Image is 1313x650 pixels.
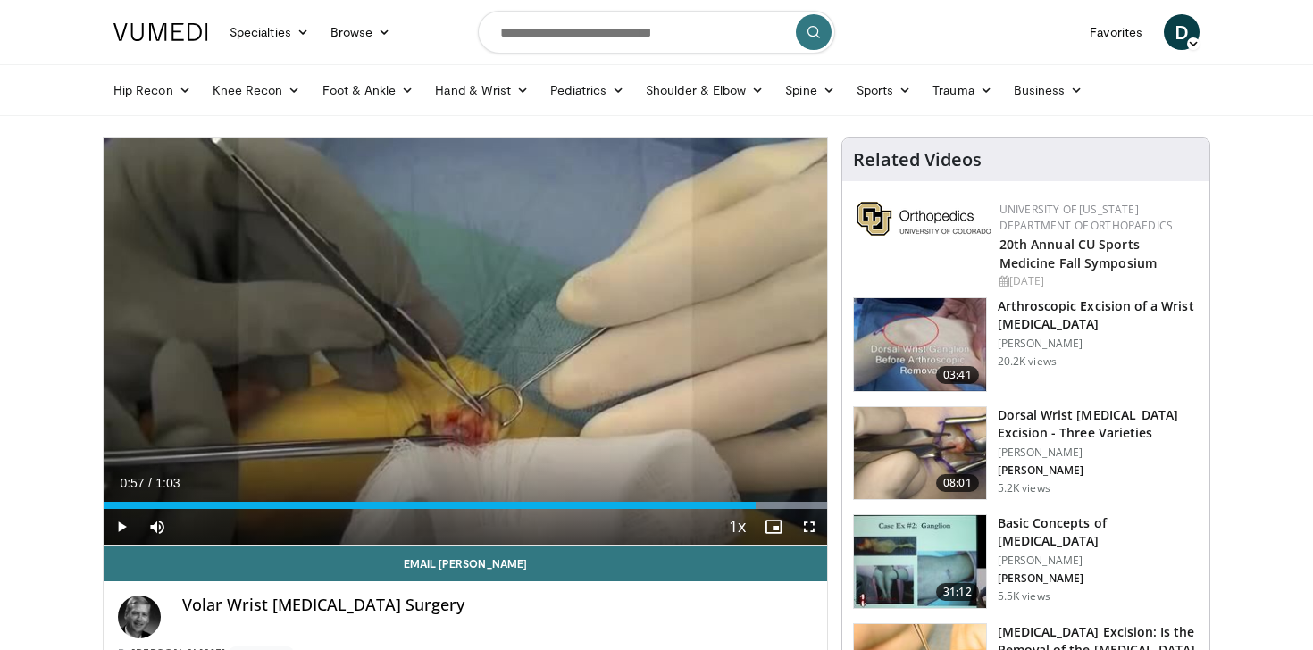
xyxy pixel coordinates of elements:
img: 9162_3.png.150x105_q85_crop-smart_upscale.jpg [854,298,986,391]
a: Foot & Ankle [312,72,425,108]
a: Browse [320,14,402,50]
a: Favorites [1079,14,1153,50]
button: Play [104,509,139,545]
input: Search topics, interventions [478,11,835,54]
div: Progress Bar [104,502,827,509]
span: 0:57 [120,476,144,490]
a: Hip Recon [103,72,202,108]
img: 355603a8-37da-49b6-856f-e00d7e9307d3.png.150x105_q85_autocrop_double_scale_upscale_version-0.2.png [857,202,991,236]
a: University of [US_STATE] Department of Orthopaedics [999,202,1173,233]
span: 31:12 [936,583,979,601]
p: [PERSON_NAME] [998,446,1199,460]
button: Fullscreen [791,509,827,545]
p: 20.2K views [998,354,1057,369]
button: Mute [139,509,175,545]
a: Knee Recon [202,72,312,108]
a: Pediatrics [539,72,635,108]
p: [PERSON_NAME] [998,463,1199,478]
h4: Volar Wrist [MEDICAL_DATA] Surgery [182,596,813,615]
img: 3eec0273-0413-4407-b8e6-f25e856381d3.150x105_q85_crop-smart_upscale.jpg [854,407,986,500]
h3: Basic Concepts of [MEDICAL_DATA] [998,514,1199,550]
video-js: Video Player [104,138,827,546]
a: Business [1003,72,1094,108]
span: / [148,476,152,490]
span: 03:41 [936,366,979,384]
h3: Arthroscopic Excision of a Wrist [MEDICAL_DATA] [998,297,1199,333]
h3: Dorsal Wrist [MEDICAL_DATA] Excision - Three Varieties [998,406,1199,442]
a: Sports [846,72,923,108]
a: D [1164,14,1200,50]
h4: Related Videos [853,149,982,171]
img: fca016a0-5798-444f-960e-01c0017974b3.150x105_q85_crop-smart_upscale.jpg [854,515,986,608]
a: Spine [774,72,845,108]
a: 03:41 Arthroscopic Excision of a Wrist [MEDICAL_DATA] [PERSON_NAME] 20.2K views [853,297,1199,392]
a: Email [PERSON_NAME] [104,546,827,581]
a: Shoulder & Elbow [635,72,774,108]
div: [DATE] [999,273,1195,289]
img: Avatar [118,596,161,638]
p: [PERSON_NAME] [998,554,1199,568]
a: Specialties [219,14,320,50]
p: 5.2K views [998,481,1050,496]
a: 08:01 Dorsal Wrist [MEDICAL_DATA] Excision - Three Varieties [PERSON_NAME] [PERSON_NAME] 5.2K views [853,406,1199,501]
p: 5.5K views [998,589,1050,604]
p: [PERSON_NAME] [998,337,1199,351]
button: Enable picture-in-picture mode [756,509,791,545]
p: [PERSON_NAME] [998,571,1199,586]
span: 1:03 [155,476,180,490]
a: 31:12 Basic Concepts of [MEDICAL_DATA] [PERSON_NAME] [PERSON_NAME] 5.5K views [853,514,1199,609]
a: Trauma [922,72,1003,108]
img: VuMedi Logo [113,23,208,41]
span: 08:01 [936,474,979,492]
a: Hand & Wrist [424,72,539,108]
button: Playback Rate [720,509,756,545]
a: 20th Annual CU Sports Medicine Fall Symposium [999,236,1157,271]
